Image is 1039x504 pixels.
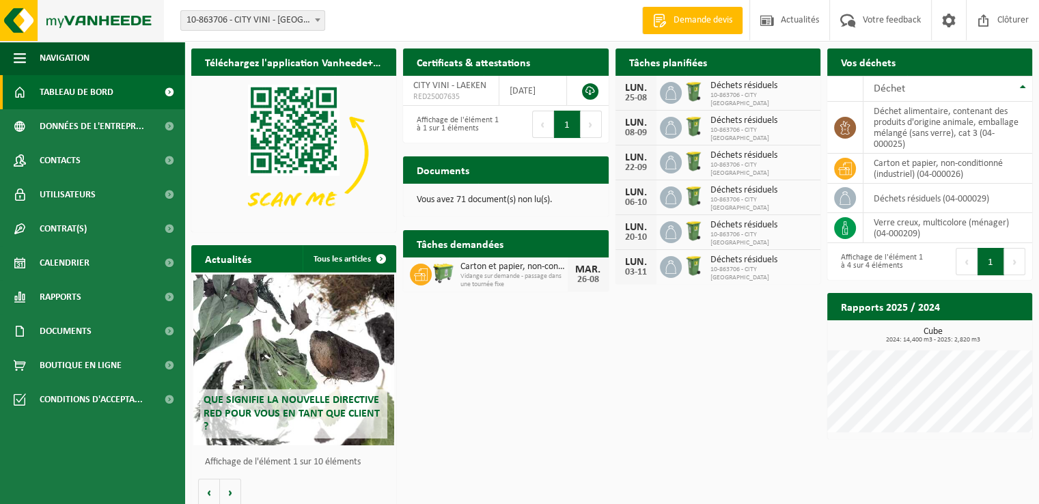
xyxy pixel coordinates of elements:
[410,109,499,139] div: Affichage de l'élément 1 à 1 sur 1 éléments
[40,109,144,143] span: Données de l'entrepr...
[413,81,486,91] span: CITY VINI - LAEKEN
[191,76,396,229] img: Download de VHEPlus App
[403,48,544,75] h2: Certificats & attestations
[710,266,814,282] span: 10-863706 - CITY [GEOGRAPHIC_DATA]
[40,143,81,178] span: Contacts
[622,94,650,103] div: 25-08
[682,80,705,103] img: WB-0240-HPE-GN-51
[417,195,594,205] p: Vous avez 71 document(s) non lu(s).
[834,247,923,277] div: Affichage de l'élément 1 à 4 sur 4 éléments
[403,230,517,257] h2: Tâches demandées
[710,150,814,161] span: Déchets résiduels
[622,233,650,242] div: 20-10
[710,220,814,231] span: Déchets résiduels
[40,246,89,280] span: Calendrier
[978,248,1004,275] button: 1
[710,196,814,212] span: 10-863706 - CITY [GEOGRAPHIC_DATA]
[834,327,1032,344] h3: Cube
[622,83,650,94] div: LUN.
[413,92,488,102] span: RED25007635
[710,161,814,178] span: 10-863706 - CITY [GEOGRAPHIC_DATA]
[710,92,814,108] span: 10-863706 - CITY [GEOGRAPHIC_DATA]
[205,458,389,467] p: Affichage de l'élément 1 sur 10 éléments
[622,152,650,163] div: LUN.
[682,219,705,242] img: WB-0240-HPE-GN-51
[193,275,394,445] a: Que signifie la nouvelle directive RED pour vous en tant que client ?
[554,111,581,138] button: 1
[682,184,705,208] img: WB-0240-HPE-GN-51
[432,262,455,285] img: WB-0660-HPE-GN-51
[710,231,814,247] span: 10-863706 - CITY [GEOGRAPHIC_DATA]
[710,126,814,143] span: 10-863706 - CITY [GEOGRAPHIC_DATA]
[40,212,87,246] span: Contrat(s)
[460,262,567,272] span: Carton et papier, non-conditionné (industriel)
[710,81,814,92] span: Déchets résiduels
[40,75,113,109] span: Tableau de bord
[191,245,265,272] h2: Actualités
[682,254,705,277] img: WB-0240-HPE-GN-51
[40,348,122,382] span: Boutique en ligne
[40,314,92,348] span: Documents
[913,320,1031,347] a: Consulter les rapports
[622,222,650,233] div: LUN.
[874,83,905,94] span: Déchet
[40,280,81,314] span: Rapports
[574,275,602,285] div: 26-08
[710,115,814,126] span: Déchets résiduels
[827,293,954,320] h2: Rapports 2025 / 2024
[710,185,814,196] span: Déchets résiduels
[622,117,650,128] div: LUN.
[191,48,396,75] h2: Téléchargez l'application Vanheede+ maintenant!
[499,76,567,106] td: [DATE]
[1004,248,1025,275] button: Next
[682,115,705,138] img: WB-0240-HPE-GN-51
[40,178,96,212] span: Utilisateurs
[303,245,395,272] a: Tous les articles
[622,128,650,138] div: 08-09
[615,48,721,75] h2: Tâches planifiées
[532,111,554,138] button: Previous
[622,257,650,268] div: LUN.
[622,163,650,173] div: 22-09
[40,382,143,417] span: Conditions d'accepta...
[180,10,325,31] span: 10-863706 - CITY VINI - LAEKEN
[40,41,89,75] span: Navigation
[710,255,814,266] span: Déchets résiduels
[863,154,1032,184] td: carton et papier, non-conditionné (industriel) (04-000026)
[403,156,483,183] h2: Documents
[581,111,602,138] button: Next
[863,213,1032,243] td: verre creux, multicolore (ménager) (04-000209)
[622,268,650,277] div: 03-11
[863,184,1032,213] td: déchets résiduels (04-000029)
[956,248,978,275] button: Previous
[642,7,743,34] a: Demande devis
[181,11,324,30] span: 10-863706 - CITY VINI - LAEKEN
[622,198,650,208] div: 06-10
[834,337,1032,344] span: 2024: 14,400 m3 - 2025: 2,820 m3
[670,14,736,27] span: Demande devis
[682,150,705,173] img: WB-0240-HPE-GN-51
[827,48,909,75] h2: Vos déchets
[574,264,602,275] div: MAR.
[204,395,380,432] span: Que signifie la nouvelle directive RED pour vous en tant que client ?
[460,272,567,289] span: Vidange sur demande - passage dans une tournée fixe
[622,187,650,198] div: LUN.
[863,102,1032,154] td: déchet alimentaire, contenant des produits d'origine animale, emballage mélangé (sans verre), cat...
